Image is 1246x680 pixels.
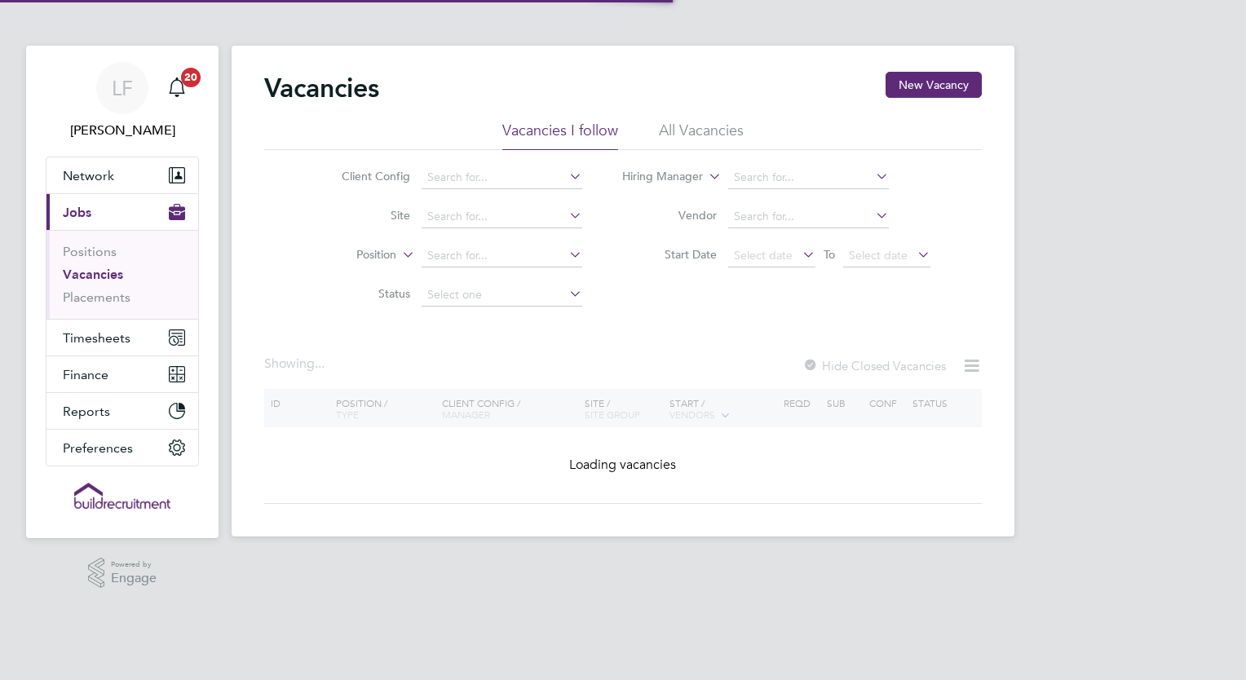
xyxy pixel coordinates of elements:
label: Site [316,208,410,223]
button: Timesheets [46,320,198,355]
button: Reports [46,393,198,429]
input: Search for... [422,205,582,228]
label: Position [303,247,396,263]
a: Vacancies [63,267,123,282]
a: Positions [63,244,117,259]
span: Engage [111,572,157,585]
span: 20 [181,68,201,87]
span: Jobs [63,205,91,220]
h2: Vacancies [264,72,379,104]
input: Select one [422,284,582,307]
div: Showing [264,355,328,373]
input: Search for... [728,166,889,189]
nav: Main navigation [26,46,219,538]
div: Jobs [46,230,198,319]
button: Preferences [46,430,198,466]
label: Hide Closed Vacancies [802,358,946,373]
li: All Vacancies [659,121,744,150]
input: Search for... [422,245,582,267]
span: Loarda Fregjaj [46,121,199,140]
label: Hiring Manager [609,169,703,185]
span: Finance [63,367,108,382]
button: Network [46,157,198,193]
label: Vendor [623,208,717,223]
label: Client Config [316,169,410,183]
span: LF [112,77,133,99]
span: Timesheets [63,330,130,346]
a: LF[PERSON_NAME] [46,62,199,140]
span: Reports [63,404,110,419]
a: Powered byEngage [88,558,157,589]
a: Placements [63,289,130,305]
a: 20 [161,62,193,114]
a: Go to home page [46,483,199,509]
span: Preferences [63,440,133,456]
span: To [819,244,840,265]
button: New Vacancy [886,72,982,98]
span: Network [63,168,114,183]
span: Select date [734,248,793,263]
span: ... [315,355,325,372]
input: Search for... [728,205,889,228]
input: Search for... [422,166,582,189]
img: buildrec-logo-retina.png [74,483,170,509]
span: Powered by [111,558,157,572]
label: Status [316,286,410,301]
button: Jobs [46,194,198,230]
label: Start Date [623,247,717,262]
li: Vacancies I follow [502,121,618,150]
span: Select date [849,248,908,263]
button: Finance [46,356,198,392]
